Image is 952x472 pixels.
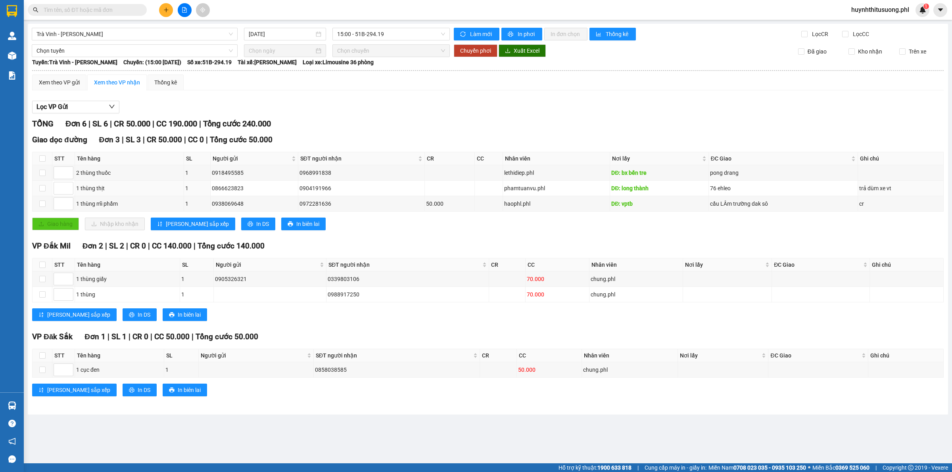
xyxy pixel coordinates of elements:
button: plus [159,3,173,17]
span: SĐT người nhận [316,351,472,360]
span: | [88,119,90,128]
b: Tuyến: Trà Vinh - [PERSON_NAME] [32,59,117,65]
span: sort-ascending [38,312,44,318]
button: aim [196,3,210,17]
span: | [105,241,107,250]
th: Nhân viên [589,258,683,271]
th: CR [489,258,525,271]
div: 0905326321 [215,275,325,283]
td: 0968991838 [298,165,425,181]
div: 0858038585 [315,365,478,374]
button: printerIn DS [241,218,275,230]
span: sort-ascending [38,387,44,394]
span: Người gửi [201,351,305,360]
span: 15:00 - 51B-294.19 [337,28,445,40]
span: Thống kê [606,30,630,38]
span: Tổng cước 240.000 [203,119,271,128]
span: | [107,332,109,341]
th: STT [52,258,75,271]
span: Trên xe [906,47,929,56]
th: Tên hàng [75,258,180,271]
button: uploadGiao hàng [32,218,79,230]
div: DĐ: bx bến tre [611,168,707,177]
span: Lọc CC [850,30,870,38]
div: phamtuanvu.phl [504,184,608,193]
div: 0918495585 [212,168,297,177]
span: Tài xế: [PERSON_NAME] [238,58,297,67]
span: | [143,135,145,144]
div: cr [859,199,942,208]
div: chung.phl [591,275,682,283]
button: printerIn biên lai [163,308,207,321]
span: Cung cấp máy in - giấy in: [645,463,706,472]
div: haophl.phl [504,199,608,208]
th: STT [52,349,75,362]
div: 0988917250 [328,290,488,299]
button: downloadXuất Excel [499,44,546,57]
span: printer [129,312,134,318]
span: ĐC Giao [711,154,850,163]
span: | [152,119,154,128]
span: TỔNG [32,119,54,128]
div: 0866623823 [212,184,297,193]
div: 2 thùng thuốc [76,168,182,177]
span: Nơi lấy [685,260,764,269]
div: 1 [181,275,212,283]
span: bar-chart [596,31,603,38]
button: In đơn chọn [544,28,587,40]
div: 1 [185,199,209,208]
th: CR [480,349,517,362]
strong: 0369 525 060 [835,464,869,471]
button: downloadNhập kho nhận [85,218,145,230]
div: 1 thùng [76,290,178,299]
div: chung.phl [583,365,676,374]
span: CR 50.000 [114,119,150,128]
div: 50.000 [426,199,473,208]
span: [PERSON_NAME] sắp xếp [47,386,110,394]
span: Đơn 3 [99,135,120,144]
span: | [150,332,152,341]
div: 0339803106 [328,275,488,283]
span: sync [460,31,467,38]
span: plus [163,7,169,13]
div: chung.phl [591,290,682,299]
div: 1 cục đen [76,365,163,374]
span: printer [288,221,293,227]
span: SL 6 [92,119,108,128]
th: Tên hàng [75,349,164,362]
span: | [875,463,877,472]
div: 70.000 [527,290,588,299]
div: 0972281636 [299,199,424,208]
th: SL [164,349,199,362]
div: 1 [185,168,209,177]
span: | [129,332,131,341]
div: 1 [165,365,197,374]
div: trả dùm xe vt [859,184,942,193]
span: caret-down [937,6,944,13]
div: 1 thùng mĩ phẩm [76,199,182,208]
td: 0858038585 [314,362,480,378]
button: sort-ascending[PERSON_NAME] sắp xếp [32,308,117,321]
th: CC [526,258,589,271]
button: printerIn biên lai [281,218,326,230]
span: Tổng cước 50.000 [196,332,258,341]
button: file-add [178,3,192,17]
span: CR 50.000 [147,135,182,144]
span: SĐT người nhận [328,260,481,269]
div: cầu LÂm trường dak sô [710,199,856,208]
button: Chuyển phơi [454,44,497,57]
span: Tổng cước 50.000 [210,135,273,144]
span: search [33,7,38,13]
span: | [148,241,150,250]
span: question-circle [8,420,16,427]
button: syncLàm mới [454,28,499,40]
span: Loại xe: Limousine 36 phòng [303,58,374,67]
span: printer [169,387,175,394]
span: VP Đắk Mil [32,241,71,250]
span: Chọn chuyến [337,45,445,57]
span: In DS [138,386,150,394]
input: Chọn ngày [249,46,314,55]
span: Đơn 6 [65,119,86,128]
sup: 1 [923,4,929,9]
span: file-add [182,7,187,13]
